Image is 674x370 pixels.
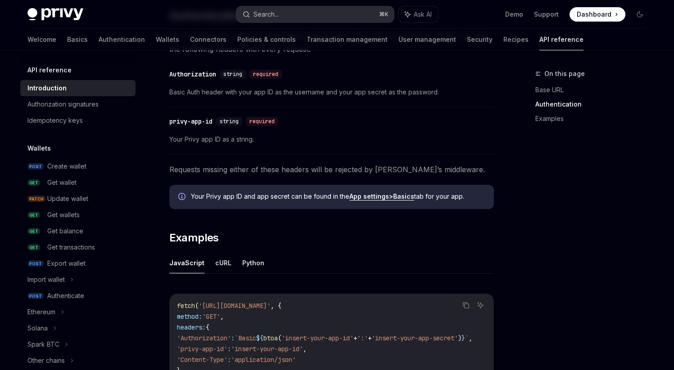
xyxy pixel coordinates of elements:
[357,334,368,342] span: ':'
[236,6,394,22] button: Search...⌘K
[67,29,88,50] a: Basics
[27,339,59,350] div: Spark BTC
[544,68,585,79] span: On this page
[169,231,219,245] span: Examples
[27,196,45,202] span: PATCH
[414,10,432,19] span: Ask AI
[20,288,136,304] a: POSTAuthenticate
[169,252,204,273] button: JavaScript
[539,29,584,50] a: API reference
[379,11,389,18] span: ⌘ K
[393,192,414,200] strong: Basics
[199,302,271,310] span: '[URL][DOMAIN_NAME]'
[349,192,414,201] a: App settings>Basics
[177,345,227,353] span: 'privy-app-id'
[227,356,231,364] span: :
[231,345,303,353] span: 'insert-your-app-id'
[20,174,136,191] a: GETGet wallet
[195,302,199,310] span: (
[47,177,77,188] div: Get wallet
[398,29,456,50] a: User management
[47,226,83,236] div: Get balance
[47,242,95,253] div: Get transactions
[177,334,231,342] span: 'Authorization'
[27,8,83,21] img: dark logo
[27,274,65,285] div: Import wallet
[246,117,278,126] div: required
[27,115,83,126] div: Idempotency keys
[278,334,281,342] span: (
[20,112,136,129] a: Idempotency keys
[458,334,461,342] span: )
[177,302,195,310] span: fetch
[307,29,388,50] a: Transaction management
[27,99,99,110] div: Authorization signatures
[505,10,523,19] a: Demo
[27,293,44,299] span: POST
[27,323,48,334] div: Solana
[178,193,187,202] svg: Info
[169,134,494,145] span: Your Privy app ID as a string.
[27,355,65,366] div: Other chains
[20,239,136,255] a: GETGet transactions
[249,70,282,79] div: required
[177,356,227,364] span: 'Content-Type'
[577,10,611,19] span: Dashboard
[20,158,136,174] a: POSTCreate wallet
[215,252,231,273] button: cURL
[231,334,235,342] span: :
[27,83,67,94] div: Introduction
[535,83,654,97] a: Base URL
[27,244,40,251] span: GET
[27,228,40,235] span: GET
[47,258,86,269] div: Export wallet
[465,334,469,342] span: `
[20,207,136,223] a: GETGet wallets
[27,212,40,218] span: GET
[156,29,179,50] a: Wallets
[206,323,209,331] span: {
[460,299,472,311] button: Copy the contents from the code block
[227,345,231,353] span: :
[27,260,44,267] span: POST
[281,334,353,342] span: 'insert-your-app-id'
[271,302,281,310] span: , {
[303,345,307,353] span: ,
[27,307,55,317] div: Ethereum
[27,179,40,186] span: GET
[177,312,202,321] span: method:
[191,192,485,201] span: Your Privy app ID and app secret can be found in the tab for your app.
[169,117,213,126] div: privy-app-id
[220,118,239,125] span: string
[190,29,226,50] a: Connectors
[223,71,242,78] span: string
[503,29,529,50] a: Recipes
[99,29,145,50] a: Authentication
[461,334,465,342] span: }
[20,255,136,272] a: POSTExport wallet
[469,334,472,342] span: ,
[535,97,654,111] a: Authentication
[20,80,136,96] a: Introduction
[263,334,278,342] span: btoa
[242,252,264,273] button: Python
[20,191,136,207] a: PATCHUpdate wallet
[202,312,220,321] span: 'GET'
[47,210,80,220] div: Get wallets
[27,29,56,50] a: Welcome
[256,334,263,342] span: ${
[535,111,654,126] a: Examples
[235,334,256,342] span: `Basic
[570,7,625,22] a: Dashboard
[349,192,389,200] strong: App settings
[633,7,647,22] button: Toggle dark mode
[220,312,224,321] span: ,
[534,10,559,19] a: Support
[475,299,486,311] button: Ask AI
[169,87,494,98] span: Basic Auth header with your app ID as the username and your app secret as the password.
[169,70,216,79] div: Authorization
[27,163,44,170] span: POST
[47,193,88,204] div: Update wallet
[27,65,72,76] h5: API reference
[237,29,296,50] a: Policies & controls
